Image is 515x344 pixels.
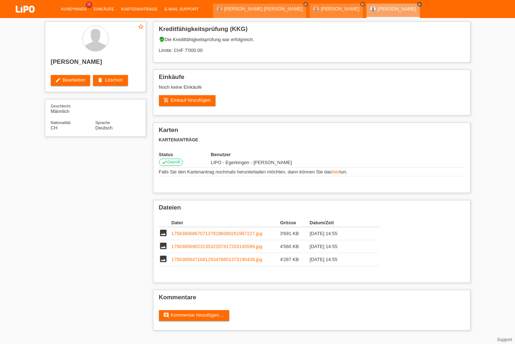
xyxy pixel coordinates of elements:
a: [PERSON_NAME] [321,6,359,12]
span: 35 [86,2,92,8]
span: 28.08.2025 [211,160,292,165]
a: commentKommentar hinzufügen ... [159,310,230,321]
i: check [161,159,167,165]
td: 4'287 KB [280,253,310,266]
a: 17563856471681293478601373190439.jpg [172,257,262,262]
span: Sprache [96,120,110,125]
a: Einkäufe [90,7,117,11]
span: Schweiz [51,125,58,131]
i: close [304,3,307,6]
i: close [418,3,421,6]
div: Männlich [51,103,96,114]
th: Datei [172,219,280,227]
a: hier [332,169,339,175]
td: [DATE] 14:55 [310,240,369,253]
span: Geprüft [167,160,181,164]
h2: Kommentare [159,294,465,305]
a: editBearbeiten [51,75,90,86]
span: Nationalität [51,120,71,125]
h2: Kreditfähigkeitsprüfung (KKG) [159,26,465,36]
i: image [159,229,168,237]
div: Noch keine Einkäufe [159,84,465,95]
td: [DATE] 14:55 [310,227,369,240]
h2: [PERSON_NAME] [51,58,140,69]
td: 3'691 KB [280,227,310,240]
td: [DATE] 14:55 [310,253,369,266]
th: Benutzer [211,152,333,157]
i: verified_user [159,36,165,42]
h2: Karten [159,127,465,137]
a: Kund*innen [58,7,90,11]
a: 17563856867071378186580261987227.jpg [172,231,262,236]
a: E-Mail Support [161,7,202,11]
a: [PERSON_NAME] [378,6,416,12]
span: Deutsch [96,125,113,131]
th: Grösse [280,219,310,227]
a: Support [497,337,512,342]
a: close [360,2,365,7]
a: close [303,2,308,7]
th: Datum/Zeit [310,219,369,227]
a: [PERSON_NAME] [PERSON_NAME] [224,6,302,12]
a: 17563856902313532207417203145599.jpg [172,244,262,249]
i: comment [163,312,169,318]
a: close [417,2,422,7]
div: Die Kreditfähigkeitsprüfung war erfolgreich. Limite: CHF 7'000.00 [159,36,465,58]
i: image [159,255,168,263]
td: 4'560 KB [280,240,310,253]
i: star_border [138,23,144,30]
i: delete [97,77,103,83]
th: Status [159,152,211,157]
h3: Kartenanträge [159,137,465,143]
i: close [361,3,364,6]
h2: Dateien [159,204,465,215]
i: edit [55,77,61,83]
i: add_shopping_cart [163,97,169,103]
a: add_shopping_cartEinkauf hinzufügen [159,95,216,106]
a: deleteLöschen [93,75,128,86]
td: Falls Sie den Kartenantrag nochmals herunterladen möchten, dann können Sie das tun. [159,168,465,176]
h2: Einkäufe [159,74,465,84]
span: Geschlecht [51,104,71,108]
a: LIPO pay [7,15,43,20]
i: image [159,242,168,250]
a: Kartenanträge [118,7,161,11]
a: star_border [138,23,144,31]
